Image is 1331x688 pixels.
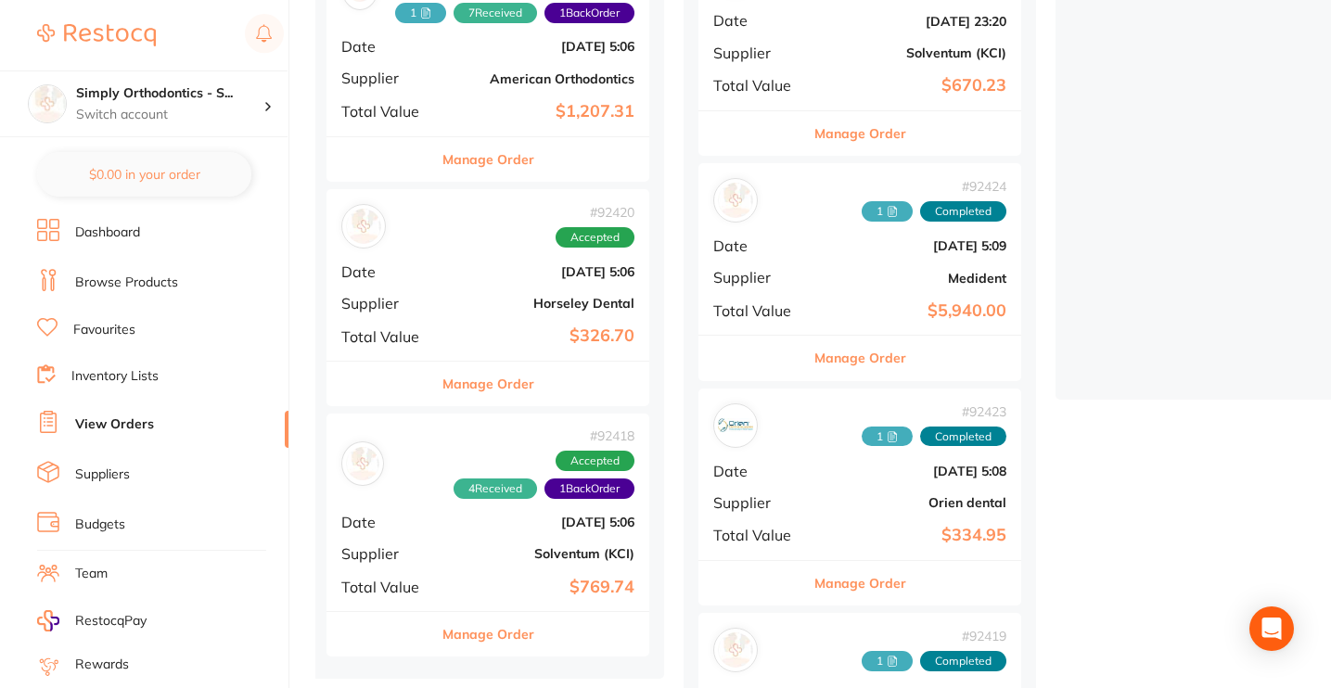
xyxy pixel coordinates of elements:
[862,404,1006,419] span: # 92423
[449,296,634,311] b: Horseley Dental
[862,629,1006,643] span: # 92419
[75,223,140,242] a: Dashboard
[821,271,1006,286] b: Medident
[713,463,806,479] span: Date
[395,3,446,23] span: Received
[449,264,634,279] b: [DATE] 5:06
[1249,606,1294,651] div: Open Intercom Messenger
[862,651,913,671] span: Received
[821,526,1006,545] b: $334.95
[326,414,649,656] div: Solventum (KCI)#924184Received1BackOrderAcceptedDate[DATE] 5:06SupplierSolventum (KCI)Total Value...
[346,209,381,244] img: Horseley Dental
[341,545,434,562] span: Supplier
[713,527,806,543] span: Total Value
[821,76,1006,96] b: $670.23
[71,367,159,386] a: Inventory Lists
[718,183,753,218] img: Medident
[821,495,1006,510] b: Orien dental
[449,102,634,121] b: $1,207.31
[556,205,634,220] span: # 92420
[718,408,753,443] img: Orien dental
[449,71,634,86] b: American Orthodontics
[341,263,434,280] span: Date
[75,565,108,583] a: Team
[75,656,129,674] a: Rewards
[814,561,906,605] button: Manage Order
[713,12,806,29] span: Date
[75,415,154,434] a: View Orders
[442,137,534,182] button: Manage Order
[37,610,59,631] img: RestocqPay
[713,302,806,319] span: Total Value
[341,514,434,530] span: Date
[821,238,1006,253] b: [DATE] 5:09
[862,201,913,222] span: Received
[556,227,634,248] span: Accepted
[341,295,434,312] span: Supplier
[442,612,534,656] button: Manage Order
[37,24,156,46] img: Restocq Logo
[449,39,634,54] b: [DATE] 5:06
[862,179,1006,194] span: # 92424
[718,632,753,668] img: ORMCO
[384,428,634,443] span: # 92418
[920,427,1006,447] span: Completed
[454,3,537,23] span: Received
[37,152,251,197] button: $0.00 in your order
[341,103,434,120] span: Total Value
[75,612,147,631] span: RestocqPay
[814,336,906,380] button: Manage Order
[449,578,634,597] b: $769.74
[29,85,66,122] img: Simply Orthodontics - Sunbury
[821,464,1006,478] b: [DATE] 5:08
[713,77,806,94] span: Total Value
[713,45,806,61] span: Supplier
[341,328,434,345] span: Total Value
[76,84,263,103] h4: Simply Orthodontics - Sunbury
[862,427,913,447] span: Received
[75,516,125,534] a: Budgets
[713,269,806,286] span: Supplier
[556,451,634,471] span: Accepted
[442,362,534,406] button: Manage Order
[821,301,1006,321] b: $5,940.00
[37,610,147,631] a: RestocqPay
[544,478,634,499] span: Back orders
[449,515,634,529] b: [DATE] 5:06
[821,14,1006,29] b: [DATE] 23:20
[920,651,1006,671] span: Completed
[75,465,130,484] a: Suppliers
[341,579,434,595] span: Total Value
[814,111,906,156] button: Manage Order
[713,237,806,254] span: Date
[341,70,434,86] span: Supplier
[449,546,634,561] b: Solventum (KCI)
[341,38,434,55] span: Date
[75,274,178,292] a: Browse Products
[821,45,1006,60] b: Solventum (KCI)
[454,478,537,499] span: Received
[544,3,634,23] span: Back orders
[73,321,135,339] a: Favourites
[920,201,1006,222] span: Completed
[346,447,379,480] img: Solventum (KCI)
[37,14,156,57] a: Restocq Logo
[76,106,263,124] p: Switch account
[449,326,634,346] b: $326.70
[713,494,806,511] span: Supplier
[326,189,649,407] div: Horseley Dental#92420AcceptedDate[DATE] 5:06SupplierHorseley DentalTotal Value$326.70Manage Order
